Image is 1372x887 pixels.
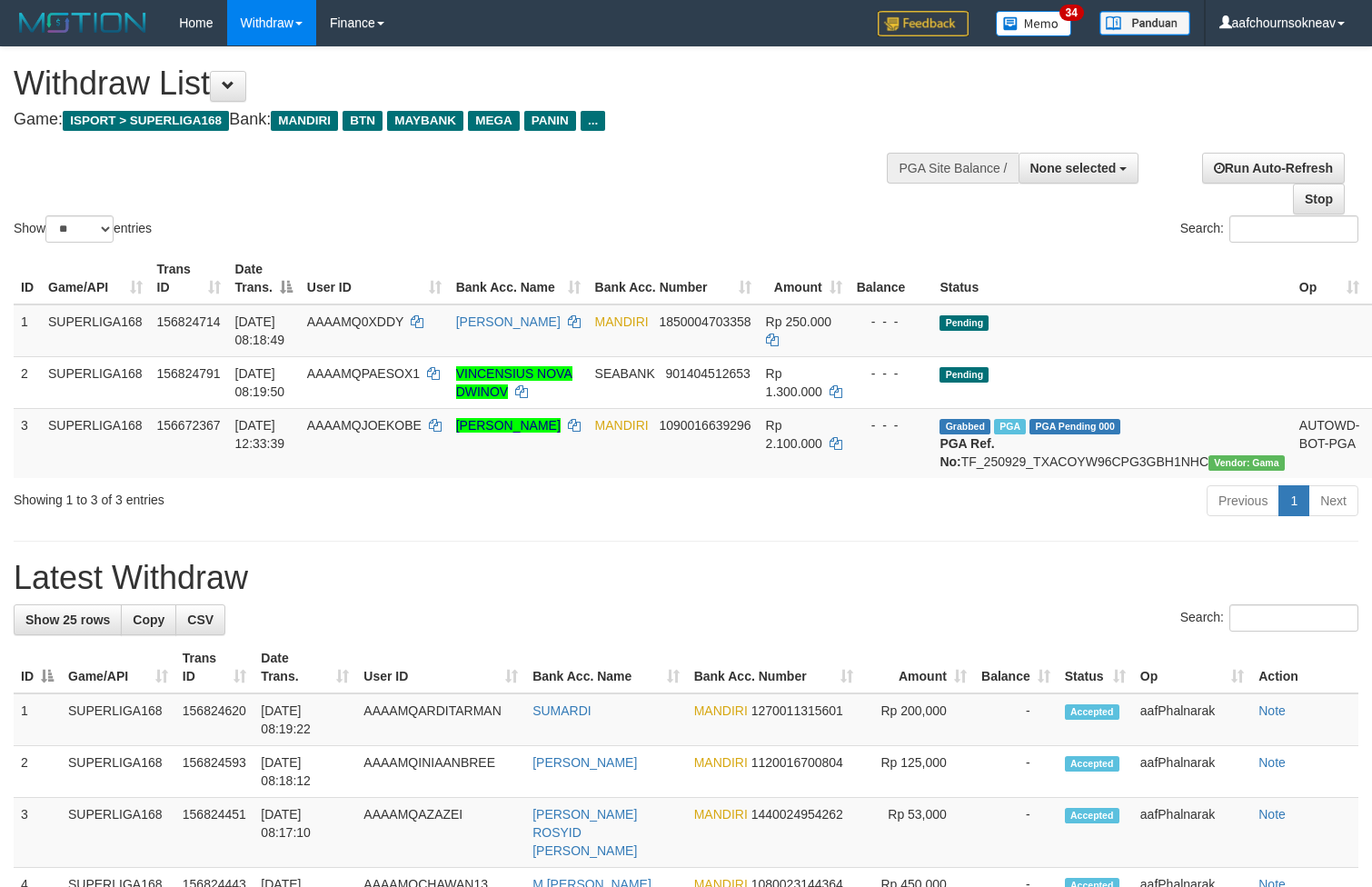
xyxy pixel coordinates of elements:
th: Action [1251,642,1358,693]
td: AAAAMQINIAANBREE [356,746,525,798]
th: Amount: activate to sort column ascending [759,253,850,304]
span: [DATE] 12:33:39 [235,418,285,451]
div: - - - [857,364,926,383]
th: Trans ID: activate to sort column ascending [175,642,254,693]
a: Previous [1207,485,1279,516]
span: Rp 1.300.000 [766,366,822,399]
span: Accepted [1065,808,1119,823]
span: Copy [133,613,164,627]
div: PGA Site Balance / [887,153,1018,184]
a: Note [1258,755,1286,770]
img: Button%20Memo.svg [996,11,1072,36]
td: - [974,798,1058,868]
a: Stop [1293,184,1345,214]
span: Copy 1440024954262 to clipboard [751,807,843,822]
td: AAAAMQAZAZEI [356,798,525,868]
a: SUMARDI [532,703,592,718]
h1: Latest Withdraw [14,560,1358,596]
span: AAAAMQPAESOX1 [307,366,420,381]
td: 2 [14,746,61,798]
td: aafPhalnarak [1133,693,1251,746]
td: SUPERLIGA168 [41,356,150,408]
span: Rp 2.100.000 [766,418,822,451]
label: Search: [1180,215,1358,243]
img: Feedback.jpg [878,11,969,36]
td: SUPERLIGA168 [61,798,175,868]
h1: Withdraw List [14,65,897,102]
img: panduan.png [1099,11,1190,35]
div: - - - [857,416,926,434]
th: Status [932,253,1291,304]
span: Pending [940,367,989,383]
td: [DATE] 08:19:22 [254,693,356,746]
span: Vendor URL: https://trx31.1velocity.biz [1208,455,1285,471]
span: SEABANK [595,366,655,381]
td: TF_250929_TXACOYW96CPG3GBH1NHC [932,408,1291,478]
span: MANDIRI [694,807,748,822]
label: Search: [1180,604,1358,632]
td: aafPhalnarak [1133,746,1251,798]
span: None selected [1030,161,1117,175]
span: Copy 901404512653 to clipboard [665,366,750,381]
th: Bank Acc. Number: activate to sort column ascending [588,253,759,304]
label: Show entries [14,215,152,243]
td: 3 [14,408,41,478]
th: Date Trans.: activate to sort column descending [228,253,300,304]
th: Op: activate to sort column ascending [1292,253,1367,304]
td: 156824451 [175,798,254,868]
span: Pending [940,315,989,331]
b: PGA Ref. No: [940,436,994,469]
select: Showentries [45,215,114,243]
span: 156824791 [157,366,221,381]
a: [PERSON_NAME] [532,755,637,770]
span: Accepted [1065,756,1119,772]
th: Amount: activate to sort column ascending [860,642,973,693]
td: - [974,746,1058,798]
span: Rp 250.000 [766,314,831,329]
span: MEGA [468,111,520,131]
span: PGA Pending [1029,419,1120,434]
th: Balance: activate to sort column ascending [974,642,1058,693]
td: Rp 200,000 [860,693,973,746]
span: Copy 1850004703358 to clipboard [659,314,751,329]
span: Accepted [1065,704,1119,720]
a: CSV [175,604,225,635]
span: AAAAMQJOEKOBE [307,418,422,433]
input: Search: [1229,604,1358,632]
td: SUPERLIGA168 [61,746,175,798]
span: 156672367 [157,418,221,433]
span: MAYBANK [387,111,463,131]
th: Op: activate to sort column ascending [1133,642,1251,693]
button: None selected [1019,153,1139,184]
span: [DATE] 08:18:49 [235,314,285,347]
th: Date Trans.: activate to sort column ascending [254,642,356,693]
a: Show 25 rows [14,604,122,635]
td: AAAAMQARDITARMAN [356,693,525,746]
th: Status: activate to sort column ascending [1058,642,1133,693]
span: Copy 1120016700804 to clipboard [751,755,843,770]
span: MANDIRI [694,755,748,770]
td: SUPERLIGA168 [41,408,150,478]
td: 2 [14,356,41,408]
span: MANDIRI [694,703,748,718]
th: Trans ID: activate to sort column ascending [150,253,228,304]
th: Bank Acc. Name: activate to sort column ascending [449,253,588,304]
span: ... [581,111,605,131]
td: Rp 53,000 [860,798,973,868]
th: Bank Acc. Number: activate to sort column ascending [687,642,861,693]
a: Next [1308,485,1358,516]
span: ISPORT > SUPERLIGA168 [63,111,229,131]
td: 156824620 [175,693,254,746]
a: 1 [1278,485,1309,516]
td: AUTOWD-BOT-PGA [1292,408,1367,478]
span: 156824714 [157,314,221,329]
span: MANDIRI [271,111,338,131]
a: [PERSON_NAME] [456,418,561,433]
span: MANDIRI [595,314,649,329]
th: Game/API: activate to sort column ascending [41,253,150,304]
span: 34 [1059,5,1084,21]
td: [DATE] 08:17:10 [254,798,356,868]
th: Bank Acc. Name: activate to sort column ascending [525,642,687,693]
span: AAAAMQ0XDDY [307,314,403,329]
span: BTN [343,111,383,131]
